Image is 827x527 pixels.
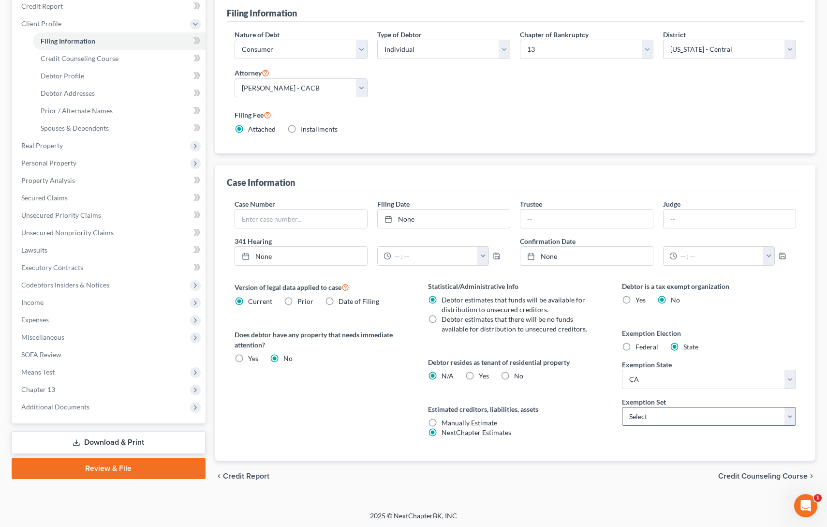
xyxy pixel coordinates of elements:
span: Attached [248,125,276,133]
span: Codebtors Insiders & Notices [21,281,109,289]
span: Lawsuits [21,246,47,254]
label: 341 Hearing [230,236,516,246]
label: Debtor resides as tenant of residential property [428,357,603,367]
span: Unsecured Nonpriority Claims [21,228,114,237]
span: Miscellaneous [21,333,64,341]
button: Credit Counseling Course chevron_right [718,472,815,480]
a: Download & Print [12,431,206,454]
span: Spouses & Dependents [41,124,109,132]
input: -- [664,210,796,228]
input: -- : -- [391,247,478,265]
span: Client Profile [21,19,61,28]
a: Spouses & Dependents [33,120,206,137]
span: Means Test [21,368,55,376]
span: Debtor Addresses [41,89,95,97]
div: Filing Information [227,7,297,19]
span: Credit Report [223,472,269,480]
span: Personal Property [21,159,76,167]
i: chevron_right [808,472,815,480]
a: Debtor Profile [33,67,206,85]
span: NextChapter Estimates [442,428,511,437]
span: Debtor estimates that there will be no funds available for distribution to unsecured creditors. [442,315,587,333]
a: Credit Counseling Course [33,50,206,67]
label: Exemption State [622,360,672,370]
label: Statistical/Administrative Info [428,281,603,291]
a: Lawsuits [14,241,206,259]
span: Current [248,297,272,305]
label: Case Number [235,199,275,209]
a: Prior / Alternate Names [33,102,206,120]
a: Unsecured Priority Claims [14,207,206,224]
label: Attorney [235,67,269,78]
label: Judge [663,199,680,209]
a: Executory Contracts [14,259,206,276]
a: Secured Claims [14,189,206,207]
label: Chapter of Bankruptcy [520,30,589,40]
span: Installments [301,125,338,133]
span: Additional Documents [21,403,89,411]
span: Yes [635,296,646,304]
a: None [520,247,652,265]
span: Prior [297,297,313,305]
label: Confirmation Date [515,236,801,246]
input: -- : -- [677,247,764,265]
label: Version of legal data applied to case [235,281,409,293]
span: Secured Claims [21,194,68,202]
span: Filing Information [41,37,95,45]
input: Enter case number... [235,210,367,228]
label: Nature of Debt [235,30,280,40]
label: Debtor is a tax exempt organization [622,281,797,291]
span: Property Analysis [21,176,75,184]
iframe: Intercom live chat [794,494,817,517]
label: Estimated creditors, liabilities, assets [428,404,603,414]
label: Does debtor have any property that needs immediate attention? [235,330,409,350]
span: Debtor Profile [41,72,84,80]
a: Property Analysis [14,172,206,189]
span: Income [21,298,44,306]
a: None [235,247,367,265]
span: No [283,354,293,362]
a: None [378,210,510,228]
i: chevron_left [215,472,223,480]
span: Manually Estimate [442,419,497,427]
a: Review & File [12,458,206,479]
span: 1 [814,494,822,502]
span: Chapter 13 [21,385,55,393]
span: Executory Contracts [21,263,83,271]
label: Trustee [520,199,542,209]
label: District [663,30,686,40]
span: Debtor estimates that funds will be available for distribution to unsecured creditors. [442,296,585,314]
label: Exemption Election [622,328,797,338]
a: Unsecured Nonpriority Claims [14,224,206,241]
label: Filing Date [377,199,410,209]
span: No [671,296,680,304]
span: Credit Counseling Course [41,54,118,62]
input: -- [520,210,652,228]
span: Federal [635,343,658,351]
span: Expenses [21,316,49,324]
span: Unsecured Priority Claims [21,211,101,219]
button: chevron_left Credit Report [215,472,269,480]
a: Debtor Addresses [33,85,206,102]
span: Yes [479,372,489,380]
span: SOFA Review [21,350,61,359]
span: Prior / Alternate Names [41,106,113,115]
a: Filing Information [33,32,206,50]
label: Exemption Set [622,397,666,407]
span: N/A [442,372,454,380]
span: Yes [248,354,258,362]
span: Date of Filing [339,297,379,305]
span: No [514,372,523,380]
span: Credit Report [21,2,63,10]
a: SOFA Review [14,346,206,363]
div: Case Information [227,177,295,188]
span: Credit Counseling Course [718,472,808,480]
span: State [683,343,698,351]
label: Type of Debtor [377,30,422,40]
span: Real Property [21,141,63,150]
label: Filing Fee [235,109,797,120]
